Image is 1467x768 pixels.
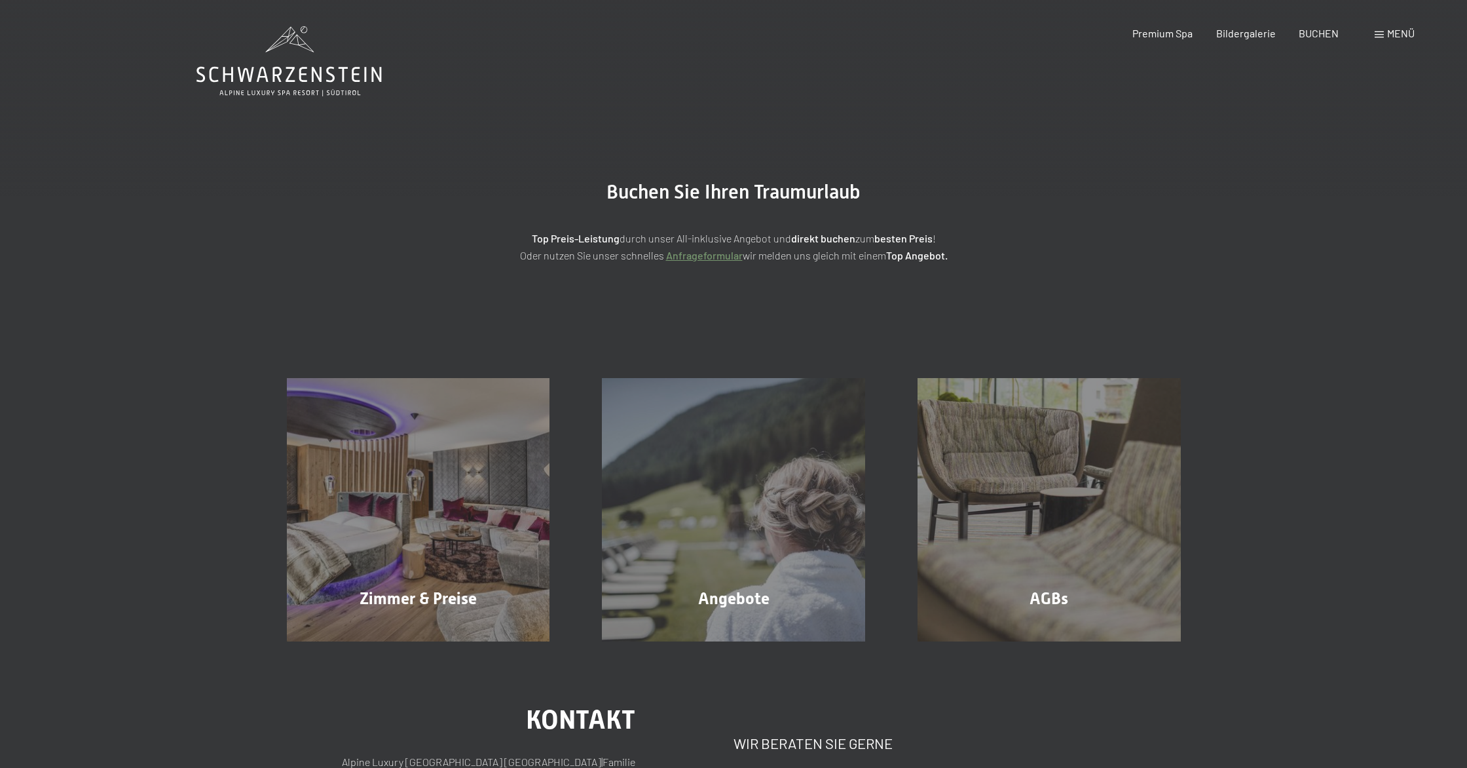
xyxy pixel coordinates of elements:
[532,232,620,244] strong: Top Preis-Leistung
[1299,27,1339,39] a: BUCHEN
[733,735,893,752] span: Wir beraten Sie gerne
[698,589,770,608] span: Angebote
[576,378,891,642] a: Buchung Angebote
[791,232,855,244] strong: direkt buchen
[1030,589,1068,608] span: AGBs
[261,378,576,642] a: Buchung Zimmer & Preise
[874,232,933,244] strong: besten Preis
[1387,27,1415,39] span: Menü
[891,378,1207,642] a: Buchung AGBs
[886,249,948,261] strong: Top Angebot.
[406,230,1061,263] p: durch unser All-inklusive Angebot und zum ! Oder nutzen Sie unser schnelles wir melden uns gleich...
[606,180,861,203] span: Buchen Sie Ihren Traumurlaub
[360,589,477,608] span: Zimmer & Preise
[1132,27,1193,39] a: Premium Spa
[601,756,603,768] span: |
[526,704,635,735] span: Kontakt
[666,249,743,261] a: Anfrageformular
[1216,27,1276,39] a: Bildergalerie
